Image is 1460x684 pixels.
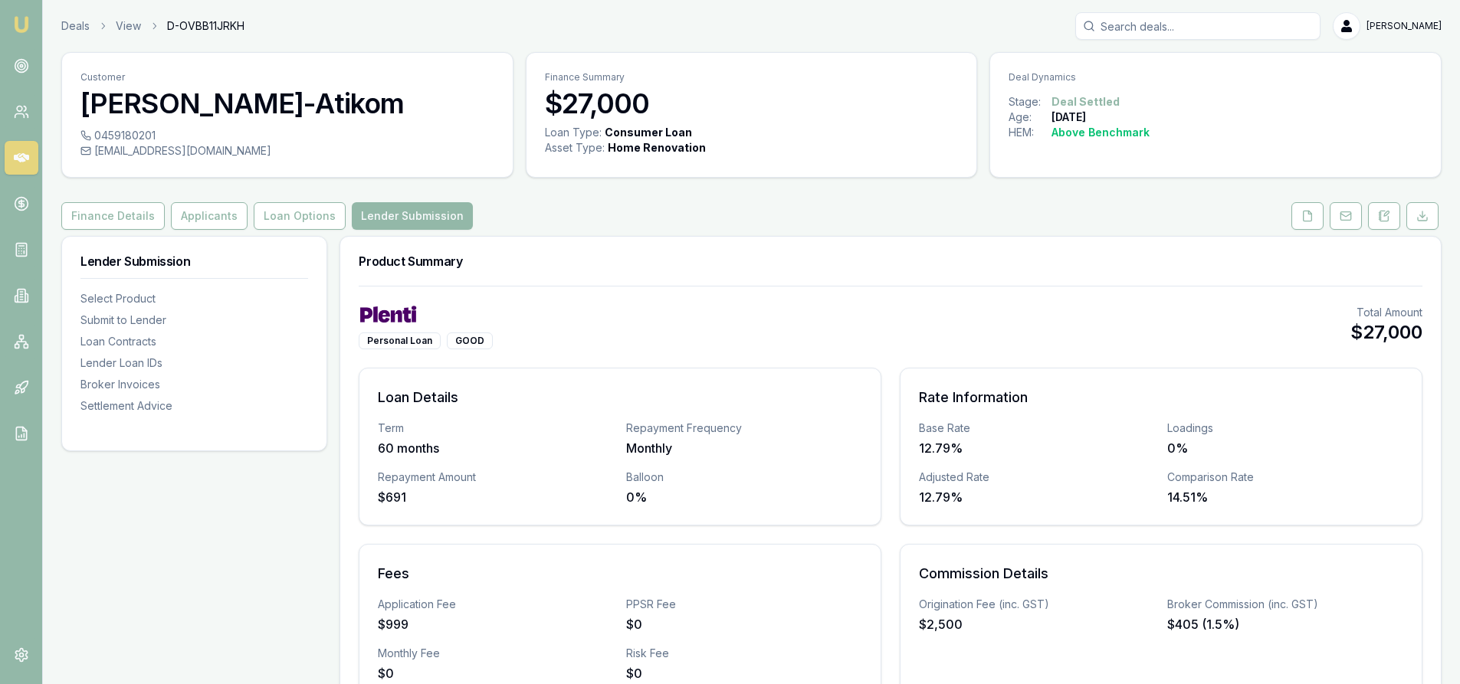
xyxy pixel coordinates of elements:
[378,664,614,682] div: $0
[919,470,1155,485] div: Adjusted Rate
[626,488,862,506] div: 0%
[1167,439,1403,457] div: 0%
[919,421,1155,436] div: Base Rate
[251,202,349,230] a: Loan Options
[545,125,602,140] div: Loan Type:
[626,439,862,457] div: Monthly
[1167,421,1403,436] div: Loadings
[447,332,493,349] div: GOOD
[378,387,862,408] h3: Loan Details
[80,71,494,83] p: Customer
[378,615,614,633] div: $999
[1366,20,1442,32] span: [PERSON_NAME]
[626,646,862,661] div: Risk Fee
[349,202,476,230] a: Lender Submission
[1167,488,1403,506] div: 14.51%
[1167,615,1403,633] div: $405 (1.5%)
[61,18,90,34] a: Deals
[545,71,959,83] p: Finance Summary
[545,140,605,155] div: Asset Type :
[1350,320,1422,345] div: $27,000
[80,291,308,306] div: Select Product
[80,334,308,349] div: Loan Contracts
[12,15,31,34] img: emu-icon-u.png
[608,140,706,155] div: Home Renovation
[919,615,1155,633] div: $2,500
[80,355,308,371] div: Lender Loan IDs
[80,313,308,328] div: Submit to Lender
[919,597,1155,612] div: Origination Fee (inc. GST)
[61,202,165,230] button: Finance Details
[378,421,614,436] div: Term
[61,18,244,34] nav: breadcrumb
[605,125,692,140] div: Consumer Loan
[1075,12,1321,40] input: Search deals
[1052,125,1150,140] div: Above Benchmark
[1009,71,1422,83] p: Deal Dynamics
[1009,94,1052,110] div: Stage:
[626,470,862,485] div: Balloon
[1052,94,1120,110] div: Deal Settled
[352,202,473,230] button: Lender Submission
[378,488,614,506] div: $691
[378,470,614,485] div: Repayment Amount
[80,398,308,414] div: Settlement Advice
[80,88,494,119] h3: [PERSON_NAME]-Atikom
[254,202,346,230] button: Loan Options
[61,202,168,230] a: Finance Details
[919,563,1403,584] h3: Commission Details
[626,421,862,436] div: Repayment Frequency
[116,18,141,34] a: View
[1167,470,1403,485] div: Comparison Rate
[80,128,494,143] div: 0459180201
[1009,110,1052,125] div: Age:
[80,143,494,159] div: [EMAIL_ADDRESS][DOMAIN_NAME]
[359,255,1422,267] h3: Product Summary
[626,615,862,633] div: $0
[545,88,959,119] h3: $27,000
[1350,305,1422,320] div: Total Amount
[171,202,248,230] button: Applicants
[1167,597,1403,612] div: Broker Commission (inc. GST)
[378,439,614,457] div: 60 months
[919,387,1403,408] h3: Rate Information
[1052,110,1086,125] div: [DATE]
[378,597,614,612] div: Application Fee
[167,18,244,34] span: D-OVBB11JRKH
[626,597,862,612] div: PPSR Fee
[1009,125,1052,140] div: HEM:
[378,646,614,661] div: Monthly Fee
[378,563,862,584] h3: Fees
[359,305,418,323] img: Plenti
[359,332,441,349] div: Personal Loan
[80,377,308,392] div: Broker Invoices
[626,664,862,682] div: $0
[80,255,308,267] h3: Lender Submission
[919,488,1155,506] div: 12.79%
[919,439,1155,457] div: 12.79%
[168,202,251,230] a: Applicants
